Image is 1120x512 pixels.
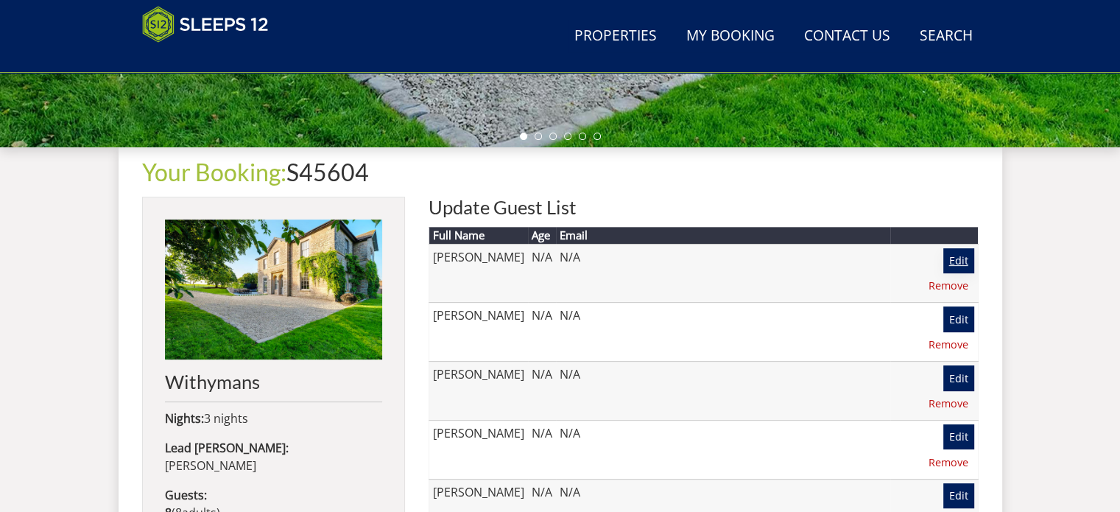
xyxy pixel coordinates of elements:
span: [PERSON_NAME] [165,457,256,474]
a: Properties [568,20,663,53]
strong: Nights: [165,410,204,427]
th: Email [556,227,890,244]
td: [PERSON_NAME] [429,362,528,421]
strong: Lead [PERSON_NAME]: [165,440,289,456]
h1: S45604 [142,159,979,185]
img: Sleeps 12 [142,6,269,43]
td: N/A [528,303,556,362]
a: Your Booking: [142,158,286,186]
th: Full Name [429,227,528,244]
a: My Booking [680,20,781,53]
td: N/A [528,420,556,479]
td: N/A [556,244,890,303]
td: N/A [528,362,556,421]
a: Edit [943,365,974,390]
strong: Guests: [165,487,207,503]
td: N/A [556,420,890,479]
img: An image of 'Withymans' [165,220,382,360]
a: Edit [943,424,974,449]
h2: Update Guest List [429,197,979,217]
a: Remove [923,449,974,474]
a: Edit [943,483,974,508]
iframe: Customer reviews powered by Trustpilot [135,52,289,64]
a: Withymans [165,220,382,392]
a: Remove [923,273,974,298]
td: [PERSON_NAME] [429,303,528,362]
td: [PERSON_NAME] [429,420,528,479]
a: Remove [923,332,974,357]
p: 3 nights [165,410,382,427]
th: Age [528,227,556,244]
td: N/A [556,362,890,421]
a: Contact Us [798,20,896,53]
td: N/A [528,244,556,303]
a: Edit [943,248,974,273]
td: N/A [556,303,890,362]
a: Edit [943,306,974,332]
a: Search [914,20,979,53]
h2: Withymans [165,371,382,392]
a: Remove [923,391,974,416]
td: [PERSON_NAME] [429,244,528,303]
